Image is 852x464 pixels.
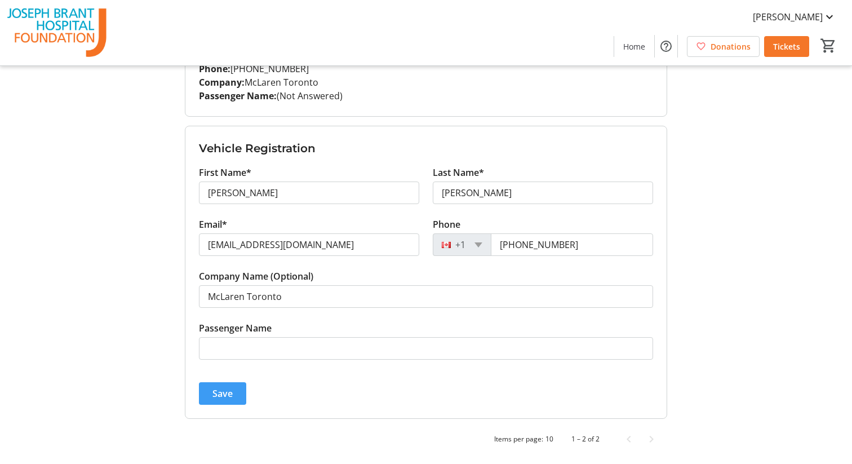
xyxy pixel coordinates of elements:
span: [PERSON_NAME] [753,10,823,24]
input: (506) 234-5678 [491,233,653,256]
label: Company Name (Optional) [199,269,313,283]
h3: Vehicle Registration [199,140,653,157]
button: Previous page [618,428,640,450]
a: Tickets [764,36,809,57]
button: Next page [640,428,663,450]
label: Email* [199,218,227,231]
span: Home [623,41,645,52]
strong: Phone: [199,63,230,75]
strong: Company: [199,76,245,89]
img: The Joseph Brant Hospital Foundation's Logo [7,5,107,61]
p: McLaren Toronto [199,76,653,89]
div: Items per page: [494,434,543,444]
div: 10 [545,434,553,444]
strong: Passenger Name: [199,90,277,102]
span: Tickets [773,41,800,52]
label: Last Name* [433,166,484,179]
a: Home [614,36,654,57]
label: First Name* [199,166,251,179]
div: 1 – 2 of 2 [571,434,600,444]
button: Help [655,35,677,58]
mat-paginator: Select page [185,428,667,450]
p: [PHONE_NUMBER] [199,62,653,76]
span: Save [212,387,233,400]
button: [PERSON_NAME] [744,8,845,26]
span: (Not Answered) [277,90,343,102]
button: Save [199,382,246,405]
label: Passenger Name [199,321,272,335]
button: Cart [818,36,838,56]
label: Phone [433,218,460,231]
a: Donations [687,36,760,57]
span: Donations [711,41,751,52]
